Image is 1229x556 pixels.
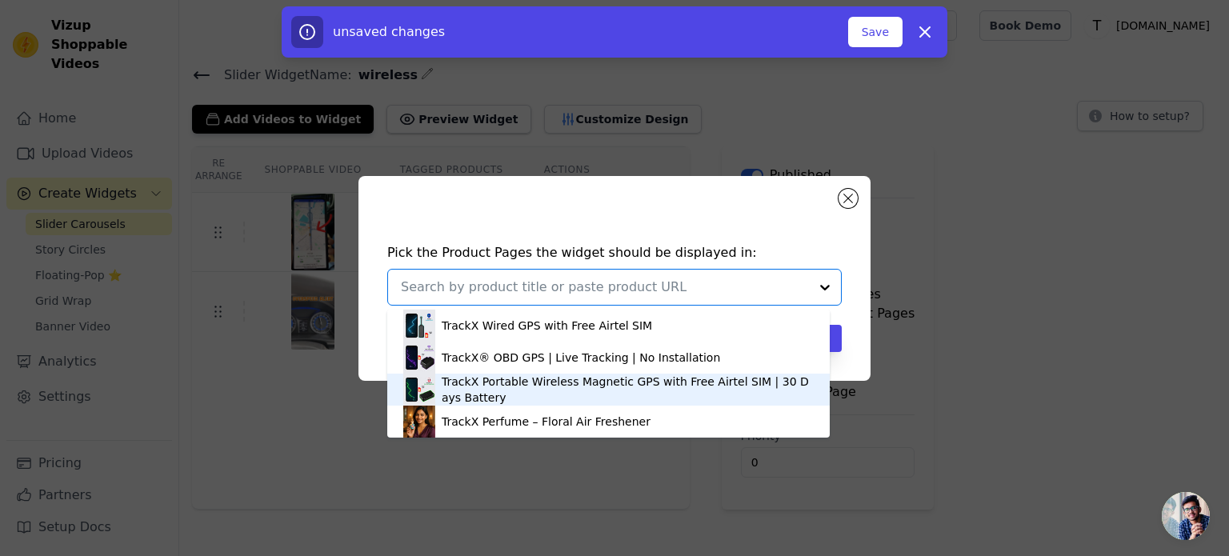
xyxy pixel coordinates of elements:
[442,318,652,334] div: TrackX Wired GPS with Free Airtel SIM
[403,374,435,406] img: product thumbnail
[1162,492,1210,540] div: Open chat
[333,24,445,39] span: unsaved changes
[839,189,858,208] button: Close modal
[442,350,720,366] div: TrackX® OBD GPS | Live Tracking | No Installation
[403,342,435,374] img: product thumbnail
[442,414,651,430] div: TrackX Perfume – Floral Air Freshener
[403,406,435,438] img: product thumbnail
[403,310,435,342] img: product thumbnail
[848,17,903,47] button: Save
[387,243,842,262] h4: Pick the Product Pages the widget should be displayed in:
[442,374,814,406] div: TrackX Portable Wireless Magnetic GPS with Free Airtel SIM | 30 Days Battery
[401,278,809,297] input: Search by product title or paste product URL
